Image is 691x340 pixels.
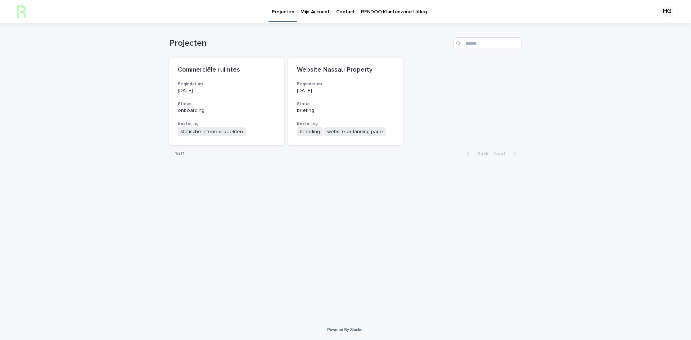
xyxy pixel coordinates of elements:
[178,121,275,127] h3: Bestelling
[178,81,275,87] h3: Begindatum
[297,121,394,127] h3: Bestelling
[297,66,394,74] p: Website Nassau Property
[297,127,323,136] span: branding
[169,38,451,49] h1: Projecten
[661,6,673,17] div: HG
[453,37,522,49] input: Search
[327,327,363,332] a: Powered By Stacker
[14,4,29,19] img: h2KIERbZRTK6FourSpbg
[473,151,488,157] span: Back
[324,127,386,136] span: website or landing page
[297,101,394,107] h3: Status
[169,58,284,145] a: Commerciële ruimtesBegindatum[DATE]StatusonboardingBestellingstatische interieur beelden
[494,151,510,157] span: Next
[178,88,275,94] p: [DATE]
[178,108,275,114] p: onboarding
[169,145,190,163] p: 1 of 1
[178,127,246,136] span: statische interieur beelden
[178,66,275,74] p: Commerciële ruimtes
[297,108,394,114] p: briefing
[178,101,275,107] h3: Status
[297,81,394,87] h3: Begindatum
[288,58,403,145] a: Website Nassau PropertyBegindatum[DATE]StatusbriefingBestellingbrandingwebsite or landing page
[297,88,394,94] p: [DATE]
[461,151,491,157] button: Back
[491,151,522,157] button: Next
